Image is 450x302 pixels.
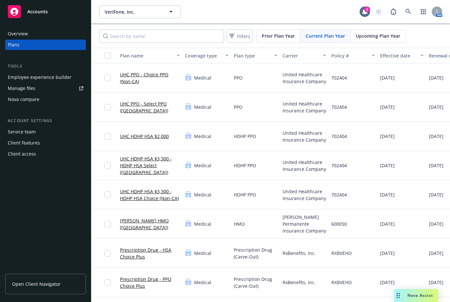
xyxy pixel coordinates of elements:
[194,220,211,227] span: Medical
[104,75,111,81] input: Toggle Row Selected
[283,159,326,172] span: United Healthcare Insurance Company
[228,31,252,41] span: Filters
[120,133,169,140] a: UHC HDHP HSA $2,000
[364,6,370,12] div: 2
[8,72,72,82] div: Employee experience builder
[283,130,326,143] span: United Healthcare Insurance Company
[5,118,86,124] div: Account settings
[234,220,245,227] span: HMO
[8,138,40,148] div: Client features
[331,104,347,110] span: 702404
[429,250,443,257] span: [DATE]
[283,100,326,114] span: United Healthcare Insurance Company
[27,9,48,14] span: Accounts
[8,29,28,39] div: Overview
[194,74,211,81] span: Medical
[394,289,438,302] button: Nova Assist
[402,5,415,18] a: Search
[194,104,211,110] span: Medical
[417,5,430,18] a: Switch app
[380,74,395,81] span: [DATE]
[5,127,86,137] a: Service team
[429,220,443,227] span: [DATE]
[120,52,173,59] div: Plan name
[5,63,86,69] div: Tools
[380,220,395,227] span: [DATE]
[429,104,443,110] span: [DATE]
[380,104,395,110] span: [DATE]
[234,162,256,169] span: HDHP PPO
[5,83,86,94] a: Manage files
[283,214,326,234] span: [PERSON_NAME] Permanente Insurance Company
[104,133,111,140] input: Toggle Row Selected
[234,133,256,140] span: HDHP PPO
[227,30,253,43] button: Filters
[185,52,221,59] div: Coverage type
[5,3,86,21] a: Accounts
[104,162,111,169] input: Toggle Row Selected
[407,293,433,298] span: Nova Assist
[234,246,277,260] span: Prescription Drug (Carve-Out)
[380,162,395,169] span: [DATE]
[5,72,86,82] a: Employee experience builder
[99,30,224,43] input: Search by name
[283,279,316,286] span: RxBenefits, Inc.
[331,250,352,257] span: RXBVEHO
[5,40,86,50] a: Plans
[194,279,211,286] span: Medical
[429,191,443,198] span: [DATE]
[194,191,211,198] span: Medical
[394,289,402,302] div: Drag to move
[8,40,20,50] div: Plans
[283,188,326,202] span: United Healthcare Insurance Company
[331,162,347,169] span: 702404
[120,71,180,85] a: UHC PPO - Choice PPO (Non-CA)
[329,48,377,63] button: Policy #
[331,191,347,198] span: 702404
[5,94,86,105] a: Nova compare
[8,83,35,94] div: Manage files
[117,48,182,63] button: Plan name
[380,279,395,286] span: [DATE]
[8,94,39,105] div: Nova compare
[283,71,326,85] span: United Healthcare Insurance Company
[262,32,295,39] span: Prior Plan Year
[331,52,368,59] div: Policy #
[194,250,211,257] span: Medical
[120,188,180,202] a: UHC HDHP HSA $3,300 - HDHP HSA Choice (Non-CA)
[104,221,111,227] input: Toggle Row Selected
[120,217,180,231] a: [PERSON_NAME] HMO ([GEOGRAPHIC_DATA])
[120,155,180,176] a: UHC HDHP HSA $3,300 - HDHP HSA Select ([GEOGRAPHIC_DATA])
[331,133,347,140] span: 702404
[105,8,161,15] span: VeriFone, Inc.
[356,32,400,39] span: Upcoming Plan Year
[331,74,347,81] span: 702404
[429,279,443,286] span: [DATE]
[429,133,443,140] span: [DATE]
[380,52,417,59] div: Effective date
[234,276,277,289] span: Prescription Drug (Carve-Out)
[8,127,36,137] div: Service team
[104,279,111,286] input: Toggle Row Selected
[104,192,111,198] input: Toggle Row Selected
[429,162,443,169] span: [DATE]
[234,74,243,81] span: PPO
[331,279,352,286] span: RXBVEHO
[104,104,111,110] input: Toggle Row Selected
[237,33,250,40] span: Filters
[120,276,180,289] a: Prescription Drug - PPO Choice Plus
[306,32,345,39] span: Current Plan Year
[104,250,111,257] input: Toggle Row Selected
[194,162,211,169] span: Medical
[283,52,319,59] div: Carrier
[234,104,243,110] span: PPO
[120,100,180,114] a: UHC PPO - Select PPO ([GEOGRAPHIC_DATA])
[280,48,329,63] button: Carrier
[380,250,395,257] span: [DATE]
[234,191,256,198] span: HDHP PPO
[372,5,385,18] a: Start snowing
[331,220,347,227] span: 600050
[99,5,180,18] button: VeriFone, Inc.
[380,133,395,140] span: [DATE]
[234,52,270,59] div: Plan type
